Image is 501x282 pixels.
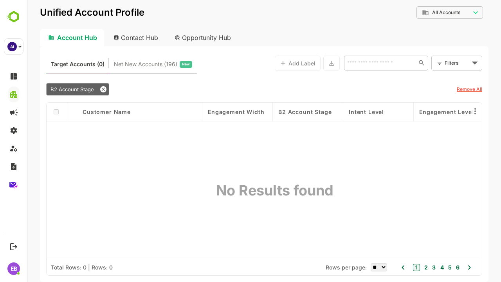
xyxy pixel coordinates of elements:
button: 1 [386,264,393,271]
span: B2 Account Stage [23,86,67,92]
div: EB [7,262,20,275]
div: Account Hub [13,29,77,46]
div: All Accounts [389,5,456,20]
span: Intent Level [321,108,357,115]
span: Rows per page: [298,264,339,271]
span: All Accounts [405,10,433,15]
div: No Results found [237,121,258,259]
div: Contact Hub [80,29,138,46]
button: Add Label [247,56,293,71]
u: Remove All [429,86,455,92]
div: B2 Account Stage [19,83,82,96]
span: Net New Accounts ( 196 ) [87,59,150,69]
span: Known accounts you’ve identified to target - imported from CRM, Offline upload, or promoted from ... [23,59,77,69]
button: 4 [411,263,416,272]
button: 5 [419,263,424,272]
div: Filters [416,55,455,71]
div: Opportunity Hub [141,29,211,46]
button: 2 [395,263,400,272]
button: 3 [403,263,408,272]
span: B2 Account Stage [251,108,304,115]
button: 6 [427,263,432,272]
div: Total Rows: 0 | Rows: 0 [23,264,85,271]
span: Engagement Level [392,108,446,115]
img: BambooboxLogoMark.f1c84d78b4c51b1a7b5f700c9845e183.svg [4,9,24,24]
button: Logout [8,241,19,252]
span: Customer Name [55,108,103,115]
span: Engagement Width [180,108,237,115]
div: All Accounts [395,9,443,16]
span: New [155,59,162,69]
button: Export the selected data as CSV [296,56,312,71]
div: AI [7,42,17,51]
div: Filters [417,59,442,67]
p: Unified Account Profile [13,8,117,17]
div: Newly surfaced ICP-fit accounts from Intent, Website, LinkedIn, and other engagement signals. [87,59,165,69]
